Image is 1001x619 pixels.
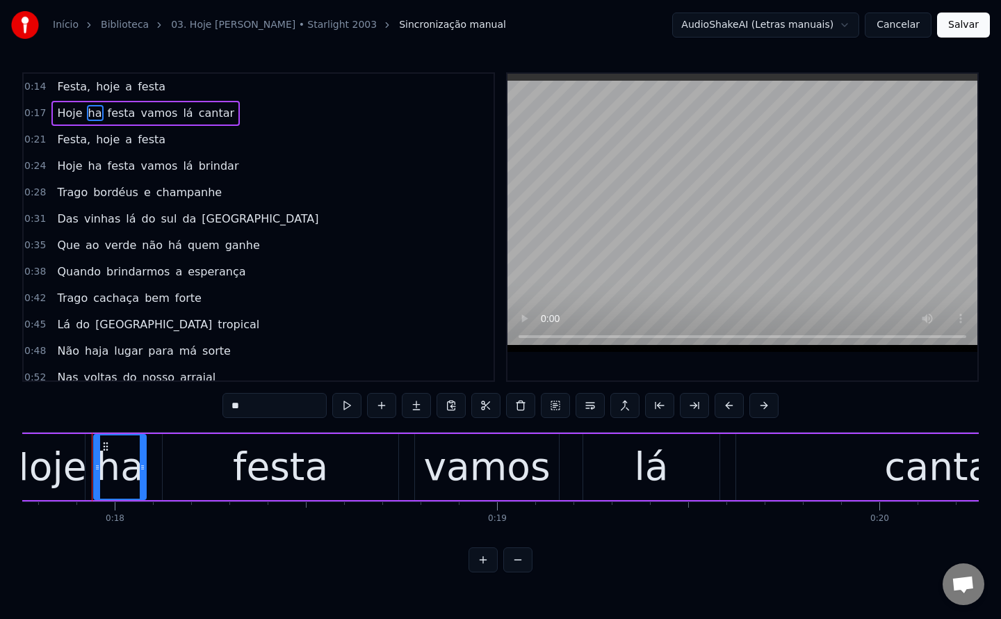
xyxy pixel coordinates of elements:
a: Início [53,18,79,32]
span: Sincronização manual [399,18,506,32]
span: do [74,316,91,332]
span: Nas [56,369,79,385]
span: lá [181,105,194,121]
div: 0:18 [106,513,124,524]
div: lá [635,438,669,496]
span: tropical [216,316,261,332]
span: ao [84,237,101,253]
span: haja [83,343,110,359]
span: lá [124,211,137,227]
span: Quando [56,264,102,280]
span: há [167,237,184,253]
span: 0:31 [24,212,46,226]
span: 0:35 [24,239,46,252]
button: Salvar [937,13,990,38]
span: Festa, [56,131,92,147]
span: bem [143,290,171,306]
span: 0:45 [24,318,46,332]
span: Hoje [56,158,83,174]
span: 0:28 [24,186,46,200]
button: Cancelar [865,13,931,38]
span: [GEOGRAPHIC_DATA] [94,316,213,332]
span: e [143,184,152,200]
span: verde [104,237,138,253]
span: nosso [141,369,176,385]
span: vinhas [83,211,122,227]
span: hoje [95,131,121,147]
span: festa [136,131,167,147]
span: brindar [197,158,241,174]
div: festa [233,438,328,496]
span: má [178,343,198,359]
span: arraial [179,369,217,385]
span: cachaça [92,290,140,306]
span: da [181,211,197,227]
span: [GEOGRAPHIC_DATA] [200,211,320,227]
span: 0:17 [24,106,46,120]
span: festa [136,79,167,95]
span: Trago [56,184,89,200]
a: Biblioteca [101,18,149,32]
span: Festa, [56,79,92,95]
span: festa [106,105,137,121]
div: 0:19 [488,513,507,524]
a: 03. Hoje [PERSON_NAME] • Starlight 2003 [171,18,377,32]
span: Das [56,211,79,227]
span: esperança [186,264,247,280]
span: lá [181,158,194,174]
div: Hoje [1,438,87,496]
span: sorte [201,343,232,359]
span: bordéus [92,184,140,200]
span: 0:14 [24,80,46,94]
span: forte [174,290,203,306]
span: voltas [83,369,119,385]
span: do [122,369,138,385]
div: vamos [424,438,551,496]
span: brindarmos [105,264,171,280]
div: 0:20 [870,513,889,524]
span: 0:38 [24,265,46,279]
span: festa [106,158,137,174]
span: a [124,79,133,95]
span: Lá [56,316,72,332]
span: Não [56,343,81,359]
span: cantar [197,105,236,121]
span: quem [186,237,221,253]
span: sul [159,211,178,227]
div: ha [96,438,144,496]
span: 0:48 [24,344,46,358]
span: 0:52 [24,371,46,385]
span: hoje [95,79,121,95]
span: Que [56,237,81,253]
img: youka [11,11,39,39]
span: 0:42 [24,291,46,305]
span: a [124,131,133,147]
span: para [147,343,174,359]
span: Hoje [56,105,83,121]
span: a [174,264,184,280]
a: Open chat [943,563,984,605]
span: vamos [139,158,179,174]
span: não [140,237,164,253]
span: 0:21 [24,133,46,147]
span: ganhe [224,237,261,253]
span: 0:24 [24,159,46,173]
span: ha [87,105,104,121]
span: vamos [139,105,179,121]
span: champanhe [155,184,223,200]
span: Trago [56,290,89,306]
span: do [140,211,157,227]
nav: breadcrumb [53,18,506,32]
span: lugar [113,343,144,359]
span: ha [87,158,104,174]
